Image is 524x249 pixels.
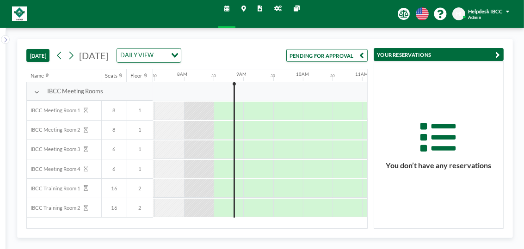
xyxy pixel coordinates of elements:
[105,73,117,79] div: Seats
[211,73,216,78] div: 30
[102,107,127,114] span: 8
[27,185,80,192] span: IBCC Training Room 1
[177,72,187,77] div: 8AM
[296,72,309,77] div: 10AM
[127,107,153,114] span: 1
[31,73,44,79] div: Name
[374,161,503,170] h3: You don’t have any reservations
[130,73,142,79] div: Floor
[27,107,80,114] span: IBCC Meeting Room 1
[271,73,276,78] div: 30
[152,73,157,78] div: 30
[117,49,181,62] div: Search for option
[102,205,127,211] span: 16
[469,8,503,14] span: Helpdesk IBCC
[127,185,153,192] span: 2
[27,127,80,133] span: IBCC Meeting Room 2
[102,127,127,133] span: 8
[27,146,80,152] span: IBCC Meeting Room 3
[102,166,127,172] span: 6
[12,6,27,21] img: organization-logo
[127,146,153,152] span: 1
[26,49,49,62] button: [DATE]
[236,72,247,77] div: 9AM
[102,185,127,192] span: 16
[330,73,335,78] div: 30
[127,166,153,172] span: 1
[27,205,80,211] span: IBCC Training Room 2
[102,146,127,152] span: 6
[456,11,462,17] span: HI
[355,72,368,77] div: 11AM
[119,50,155,60] span: DAILY VIEW
[156,50,166,60] input: Search for option
[469,15,481,20] span: Admin
[374,48,504,61] button: YOUR RESERVATIONS
[79,50,109,61] span: [DATE]
[127,205,153,211] span: 2
[47,87,103,95] span: IBCC Meeting Rooms
[27,166,80,172] span: IBCC Meeting Room 4
[127,127,153,133] span: 1
[286,49,368,62] button: PENDING FOR APPROVAL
